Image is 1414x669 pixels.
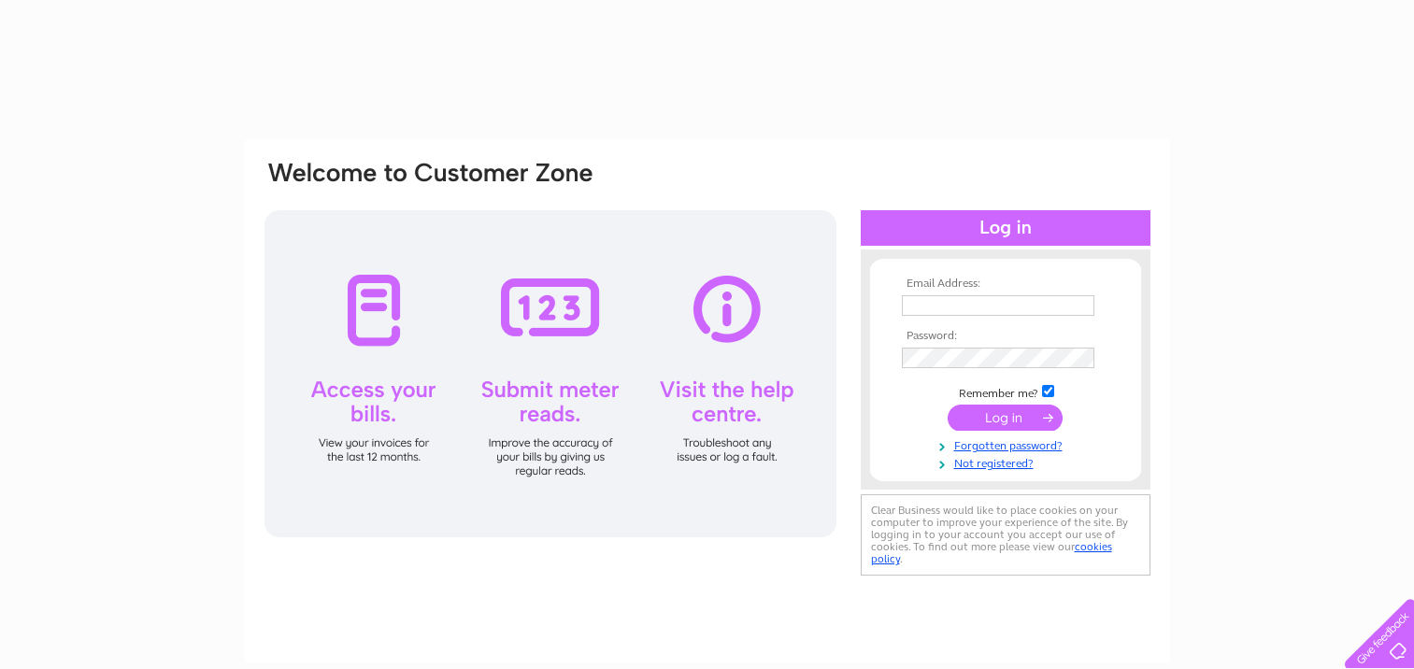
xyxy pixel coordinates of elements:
[948,405,1063,431] input: Submit
[902,453,1114,471] a: Not registered?
[902,435,1114,453] a: Forgotten password?
[861,494,1150,576] div: Clear Business would like to place cookies on your computer to improve your experience of the sit...
[897,330,1114,343] th: Password:
[897,278,1114,291] th: Email Address:
[871,540,1112,565] a: cookies policy
[897,382,1114,401] td: Remember me?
